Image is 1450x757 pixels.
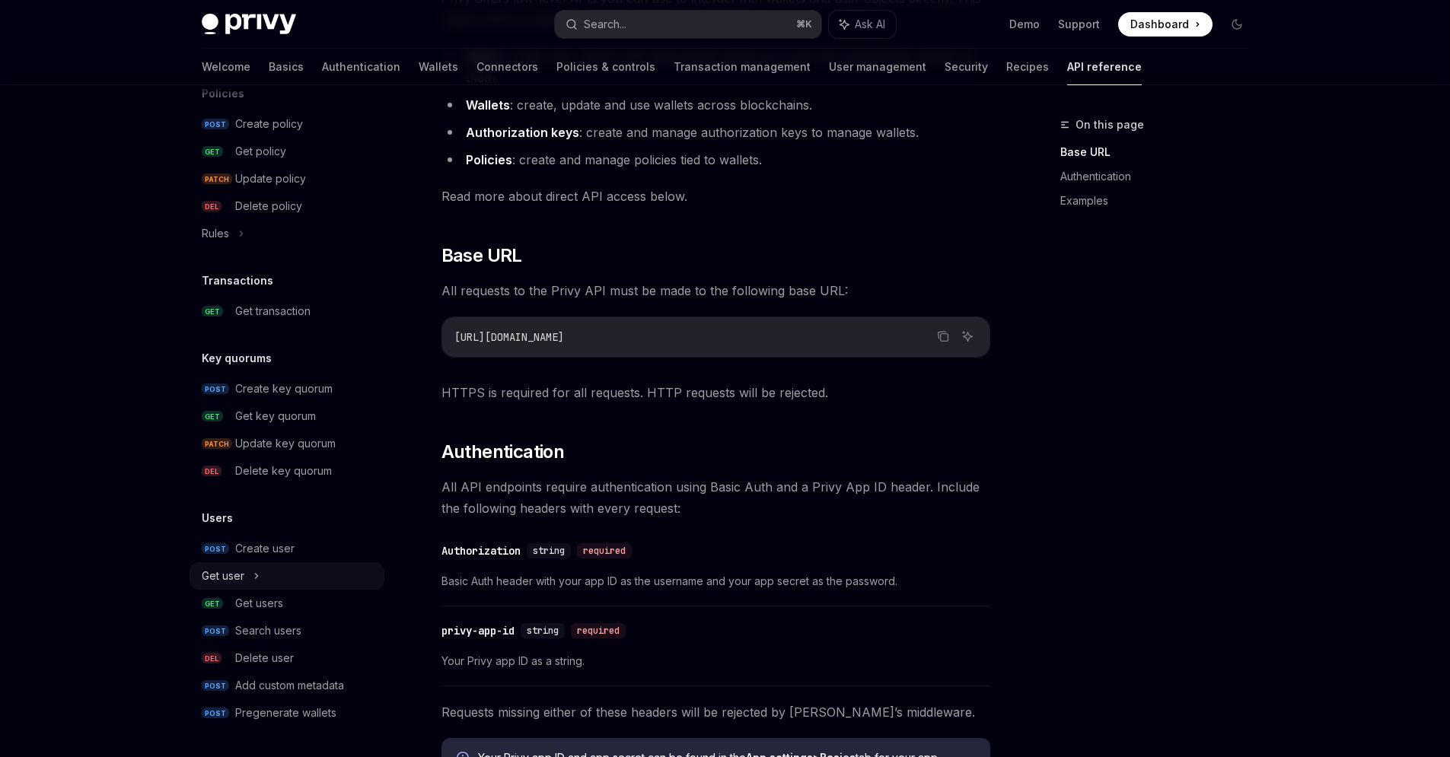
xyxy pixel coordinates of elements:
[202,598,223,609] span: GET
[202,14,296,35] img: dark logo
[235,170,306,188] div: Update policy
[796,18,812,30] span: ⌘ K
[1118,12,1213,37] a: Dashboard
[235,380,333,398] div: Create key quorum
[441,94,990,116] li: : create, update and use wallets across blockchains.
[190,375,384,402] a: POSTCreate key quorum
[441,122,990,143] li: : create and manage authorization keys to manage wallets.
[235,407,316,425] div: Get key quorum
[190,402,384,430] a: GETGet key quorum
[555,11,821,38] button: Search...⌘K
[441,382,990,403] span: HTTPS is required for all requests. HTTP requests will be rejected.
[202,119,229,130] span: POST
[235,142,286,161] div: Get policy
[466,97,510,113] strong: Wallets
[1060,140,1261,164] a: Base URL
[419,49,458,85] a: Wallets
[441,476,990,519] span: All API endpoints require authentication using Basic Auth and a Privy App ID header. Include the ...
[235,676,344,695] div: Add custom metadata
[235,622,301,640] div: Search users
[235,197,302,215] div: Delete policy
[466,152,512,167] strong: Policies
[202,306,223,317] span: GET
[322,49,400,85] a: Authentication
[829,49,926,85] a: User management
[1060,189,1261,213] a: Examples
[533,545,565,557] span: string
[441,280,990,301] span: All requests to the Privy API must be made to the following base URL:
[441,543,521,558] div: Authorization
[933,326,953,346] button: Copy the contents from the code block
[202,224,229,243] div: Rules
[190,457,384,485] a: DELDelete key quorum
[441,440,565,464] span: Authentication
[202,509,233,527] h5: Users
[202,567,244,585] div: Get user
[190,672,384,699] a: POSTAdd custom metadata
[202,438,232,450] span: PATCH
[1076,116,1144,134] span: On this page
[202,383,229,395] span: POST
[202,466,221,477] span: DEL
[1130,17,1189,32] span: Dashboard
[958,326,977,346] button: Ask AI
[202,680,229,692] span: POST
[441,701,990,723] span: Requests missing either of these headers will be rejected by [PERSON_NAME]’s middleware.
[945,49,988,85] a: Security
[202,625,229,637] span: POST
[235,302,311,320] div: Get transaction
[235,539,295,558] div: Create user
[476,49,538,85] a: Connectors
[190,138,384,165] a: GETGet policy
[190,110,384,138] a: POSTCreate policy
[235,462,332,480] div: Delete key quorum
[829,11,896,38] button: Ask AI
[571,623,626,638] div: required
[441,652,990,670] span: Your Privy app ID as a string.
[269,49,304,85] a: Basics
[556,49,655,85] a: Policies & controls
[190,644,384,672] a: DELDelete user
[190,590,384,617] a: GETGet users
[466,125,579,140] strong: Authorization keys
[202,146,223,157] span: GET
[1060,164,1261,189] a: Authentication
[441,243,522,268] span: Base URL
[190,535,384,562] a: POSTCreate user
[235,434,336,453] div: Update key quorum
[202,173,232,185] span: PATCH
[1067,49,1142,85] a: API reference
[235,115,303,133] div: Create policy
[584,15,626,33] div: Search...
[454,330,564,344] span: [URL][DOMAIN_NAME]
[441,623,515,638] div: privy-app-id
[202,653,221,664] span: DEL
[190,430,384,457] a: PATCHUpdate key quorum
[202,49,250,85] a: Welcome
[190,617,384,644] a: POSTSearch users
[202,201,221,212] span: DEL
[190,699,384,727] a: POSTPregenerate wallets
[1058,17,1100,32] a: Support
[190,297,384,325] a: GETGet transaction
[202,708,229,719] span: POST
[190,192,384,220] a: DELDelete policy
[855,17,885,32] span: Ask AI
[235,704,336,722] div: Pregenerate wallets
[1009,17,1040,32] a: Demo
[441,572,990,590] span: Basic Auth header with your app ID as the username and your app secret as the password.
[527,625,559,637] span: string
[202,272,273,290] h5: Transactions
[190,165,384,192] a: PATCHUpdate policy
[441,149,990,170] li: : create and manage policies tied to wallets.
[235,594,283,612] div: Get users
[674,49,811,85] a: Transaction management
[1006,49,1049,85] a: Recipes
[202,543,229,555] span: POST
[441,186,990,207] span: Read more about direct API access below.
[202,349,272,367] h5: Key quorums
[577,543,632,558] div: required
[202,411,223,422] span: GET
[1225,12,1249,37] button: Toggle dark mode
[235,649,294,667] div: Delete user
